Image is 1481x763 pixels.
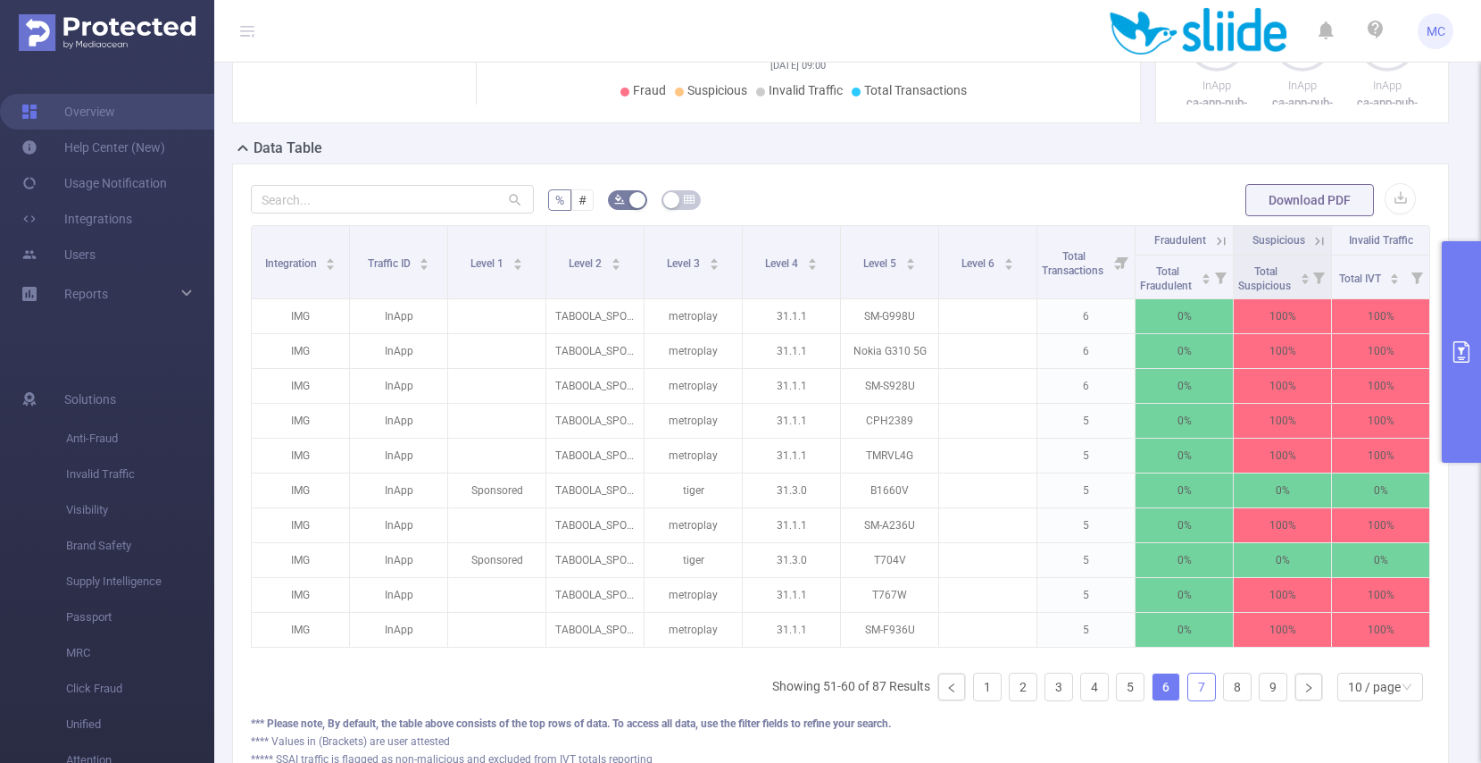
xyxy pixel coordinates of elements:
p: metroplay [645,404,742,438]
a: 7 [1188,674,1215,700]
i: icon: caret-up [1201,271,1211,276]
a: 2 [1010,674,1036,700]
p: 0% [1332,474,1429,507]
span: MRC [66,635,214,671]
i: icon: down [1402,682,1412,694]
a: 5 [1117,674,1144,700]
i: icon: caret-down [1390,277,1400,282]
span: Reports [64,287,108,301]
div: Sort [807,256,818,266]
p: IMG [252,508,349,542]
span: # [578,193,587,207]
div: 10 / page [1348,674,1401,700]
p: IMG [252,474,349,507]
p: SM-G998U [841,299,938,333]
p: 100% [1234,613,1331,647]
p: 100% [1332,578,1429,612]
p: InApp [350,369,447,403]
p: tiger [645,543,742,577]
span: Brand Safety [66,528,214,564]
li: 7 [1187,673,1216,701]
span: Level 3 [667,257,703,270]
p: InApp [350,439,447,473]
p: TABOOLA_SPONSORED [546,299,644,333]
li: 9 [1259,673,1287,701]
a: Overview [21,94,115,130]
a: Help Center (New) [21,130,165,165]
p: 0% [1332,543,1429,577]
img: Protected Media [19,14,196,51]
span: Click Fraud [66,671,214,707]
p: 0% [1136,543,1233,577]
p: 0% [1136,474,1233,507]
p: metroplay [645,508,742,542]
p: 5 [1037,474,1135,507]
span: Fraudulent [1154,234,1206,247]
p: InApp [350,474,447,507]
i: icon: caret-up [1390,271,1400,276]
i: icon: caret-down [420,263,429,268]
span: Level 2 [569,257,604,270]
p: T704V [841,543,938,577]
div: Sort [1389,271,1400,281]
p: 0% [1136,299,1233,333]
div: *** Please note, By default, the table above consists of the top rows of data. To access all data... [251,716,1430,732]
p: 0% [1136,369,1233,403]
p: B1660V [841,474,938,507]
p: ca-app-pub-2255874523099042/2317976880 [1344,94,1430,129]
p: tiger [645,474,742,507]
a: Reports [64,276,108,312]
p: 31.1.1 [743,508,840,542]
p: InApp [350,404,447,438]
i: icon: caret-up [1003,256,1013,261]
div: Sort [512,256,523,266]
p: metroplay [645,334,742,368]
i: icon: caret-down [807,263,817,268]
span: Invalid Traffic [66,457,214,492]
p: 31.1.1 [743,404,840,438]
span: Level 4 [765,257,801,270]
p: Sponsored [448,474,545,507]
p: metroplay [645,299,742,333]
p: TABOOLA_SPONSORED [546,508,644,542]
p: InApp [350,508,447,542]
p: T767W [841,578,938,612]
i: icon: caret-down [1201,277,1211,282]
p: IMG [252,613,349,647]
p: TABOOLA_SPONSORED [546,474,644,507]
p: 31.1.1 [743,439,840,473]
li: 5 [1116,673,1144,701]
span: Suspicious [1252,234,1305,247]
p: 5 [1037,439,1135,473]
p: InApp [350,299,447,333]
span: Solutions [64,381,116,417]
p: 5 [1037,543,1135,577]
p: 0% [1234,543,1331,577]
i: icon: caret-up [807,256,817,261]
span: Level 1 [470,257,506,270]
span: Passport [66,599,214,635]
li: 1 [973,673,1002,701]
div: Sort [1201,271,1211,281]
p: CPH2389 [841,404,938,438]
p: 31.1.1 [743,334,840,368]
p: InApp [350,334,447,368]
li: 6 [1152,673,1180,701]
div: Sort [1300,271,1310,281]
span: Invalid Traffic [769,83,843,97]
i: Filter menu [1208,256,1233,298]
span: Total IVT [1339,272,1384,285]
p: TABOOLA_SPONSORED [546,369,644,403]
a: Users [21,237,96,272]
p: 6 [1037,299,1135,333]
p: TABOOLA_SPONSORED [546,334,644,368]
p: 6 [1037,334,1135,368]
p: 0% [1136,439,1233,473]
i: icon: caret-up [326,256,336,261]
p: 0% [1136,404,1233,438]
p: TMRVL4G [841,439,938,473]
p: 100% [1332,439,1429,473]
p: ca-app-pub-2255874523099042/7271259665 [1260,94,1345,129]
p: TABOOLA_SPONSORED [546,404,644,438]
li: 8 [1223,673,1252,701]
